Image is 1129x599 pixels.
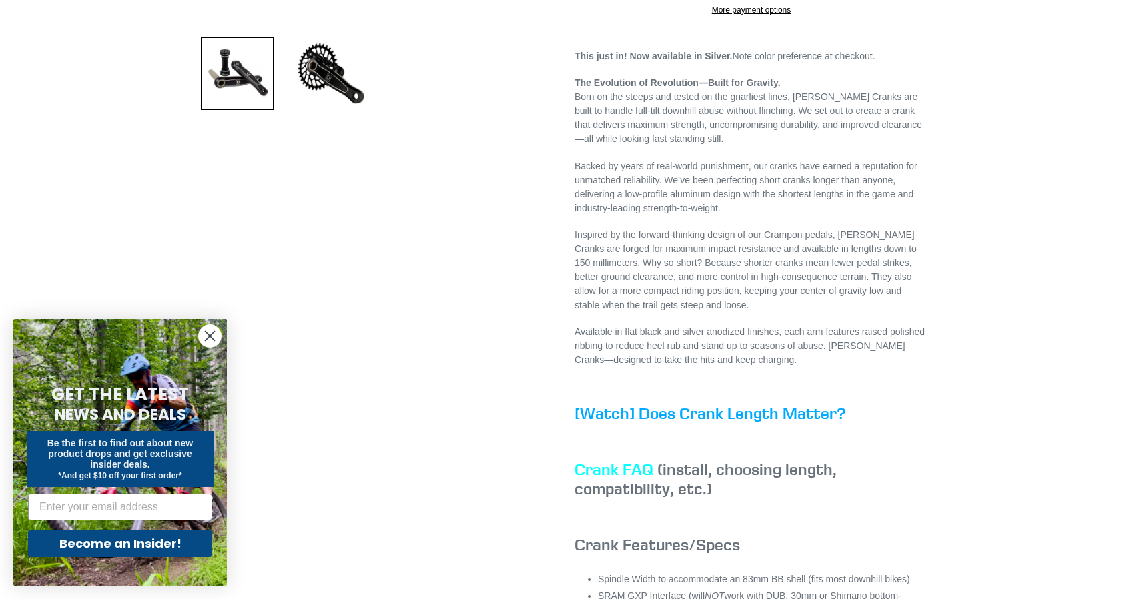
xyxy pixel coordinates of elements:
[55,404,186,425] span: NEWS AND DEALS
[58,471,181,480] span: *And get $10 off your first order*
[575,403,845,424] a: [Watch] Does Crank Length Matter?
[575,77,781,88] strong: The Evolution of Revolution—Built for Gravity.
[575,228,928,312] p: Inspired by the forward-thinking design of our Crampon pedals, [PERSON_NAME] Cranks are forged fo...
[575,403,845,423] span: [Watch] Does Crank Length Matter?
[575,49,928,63] p: Note color preference at checkout.
[578,4,925,16] a: More payment options
[575,459,653,480] a: Crank FAQ
[198,324,222,348] button: Close dialog
[575,325,928,367] p: Available in flat black and silver anodized finishes, each arm features raised polished ribbing t...
[28,530,212,557] button: Become an Insider!
[575,535,928,554] h3: Crank Features/Specs
[47,438,194,470] span: Be the first to find out about new product drops and get exclusive insider deals.
[575,460,928,498] h3: (install, choosing length, compatibility, etc.)
[575,159,928,215] p: Backed by years of real-world punishment, our cranks have earned a reputation for unmatched relia...
[598,572,928,586] li: Spindle Width to accommodate an 83mm BB shell (fits most downhill bikes)
[575,76,928,146] p: Born on the steeps and tested on the gnarliest lines, [PERSON_NAME] Cranks are built to handle fu...
[294,37,368,110] img: Load image into Gallery viewer, Canfield Bikes DH Cranks
[28,494,212,520] input: Enter your email address
[201,37,274,110] img: Load image into Gallery viewer, Canfield Bikes DH Cranks
[575,51,733,61] strong: This just in! Now available in Silver.
[51,382,189,406] span: GET THE LATEST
